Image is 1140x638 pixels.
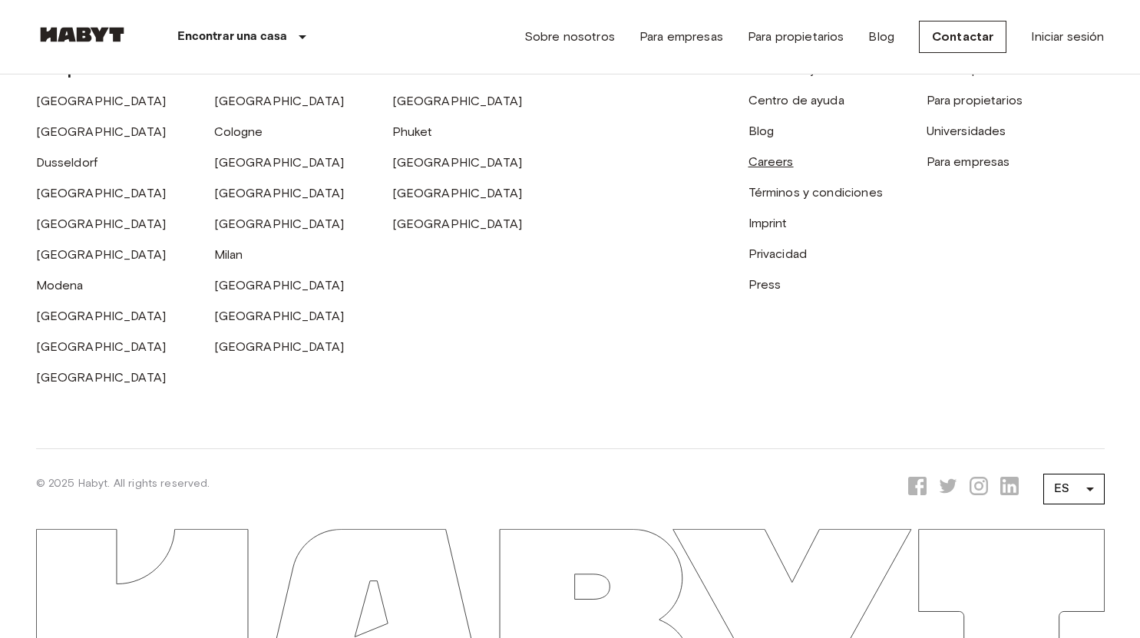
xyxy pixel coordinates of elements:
span: © 2025 Habyt. All rights reserved. [36,477,210,490]
a: Términos y condiciones [748,185,883,200]
a: [GEOGRAPHIC_DATA] [36,309,167,323]
a: Para empresas [639,28,723,46]
a: [GEOGRAPHIC_DATA] [214,155,345,170]
a: Careers [748,154,794,169]
a: [GEOGRAPHIC_DATA] [214,186,345,200]
p: Encontrar una casa [177,28,288,46]
a: Centro de ayuda [748,93,844,107]
a: Milan [214,247,243,262]
a: Universidades [927,124,1006,138]
a: Modena [36,278,84,293]
a: Blog [748,124,775,138]
a: Para propietarios [927,93,1023,107]
span: Asia [392,61,422,78]
a: [GEOGRAPHIC_DATA] [392,186,523,200]
a: [GEOGRAPHIC_DATA] [392,94,523,108]
span: Europe [36,61,85,78]
a: [GEOGRAPHIC_DATA] [36,186,167,200]
a: [GEOGRAPHIC_DATA] [36,124,167,139]
a: [GEOGRAPHIC_DATA] [392,217,523,231]
a: [GEOGRAPHIC_DATA] [214,339,345,354]
a: Phuket [392,124,433,139]
a: [GEOGRAPHIC_DATA] [36,247,167,262]
a: Privacidad [748,246,808,261]
a: Para propietarios [748,28,844,46]
a: [GEOGRAPHIC_DATA] [36,94,167,108]
a: [GEOGRAPHIC_DATA] [36,370,167,385]
a: Press [748,277,781,292]
a: [GEOGRAPHIC_DATA] [36,339,167,354]
a: Cologne [214,124,263,139]
a: Iniciar sesión [1031,28,1104,46]
a: Para empresas [927,154,1010,169]
a: Imprint [748,216,788,230]
img: Habyt [36,27,128,42]
a: [GEOGRAPHIC_DATA] [214,309,345,323]
a: [GEOGRAPHIC_DATA] [36,217,167,231]
a: [GEOGRAPHIC_DATA] [214,94,345,108]
a: [GEOGRAPHIC_DATA] [214,217,345,231]
a: Blog [868,28,894,46]
a: [GEOGRAPHIC_DATA] [392,155,523,170]
a: Sobre Habyt [748,62,821,77]
a: Sobre nosotros [524,28,615,46]
a: Para empresas [927,62,1010,77]
a: [GEOGRAPHIC_DATA] [214,278,345,293]
a: Contactar [919,21,1006,53]
div: ES [1043,468,1105,511]
a: Dusseldorf [36,155,98,170]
